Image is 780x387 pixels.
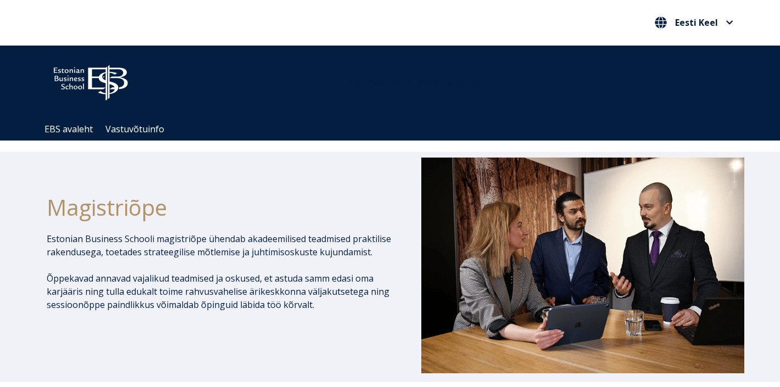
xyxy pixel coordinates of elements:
[44,57,137,104] img: ebs_logo2016_white
[38,118,753,141] div: Navigation Menu
[652,14,736,32] nav: Vali oma keel
[421,158,744,373] img: DSC_1073
[44,123,93,135] a: EBS avaleht
[47,194,392,221] h1: Magistriõpe
[47,272,392,311] p: Õppekavad annavad vajalikud teadmised ja oskused, et astuda samm edasi oma karjääris ning tulla e...
[675,18,718,27] span: Eesti Keel
[47,232,392,259] p: Estonian Business Schooli magistriõpe ühendab akadeemilised teadmised praktilise rakendusega, toe...
[349,76,484,88] span: Community for Growth and Resp
[652,14,736,31] button: Eesti Keel
[105,123,164,135] a: Vastuvõtuinfo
